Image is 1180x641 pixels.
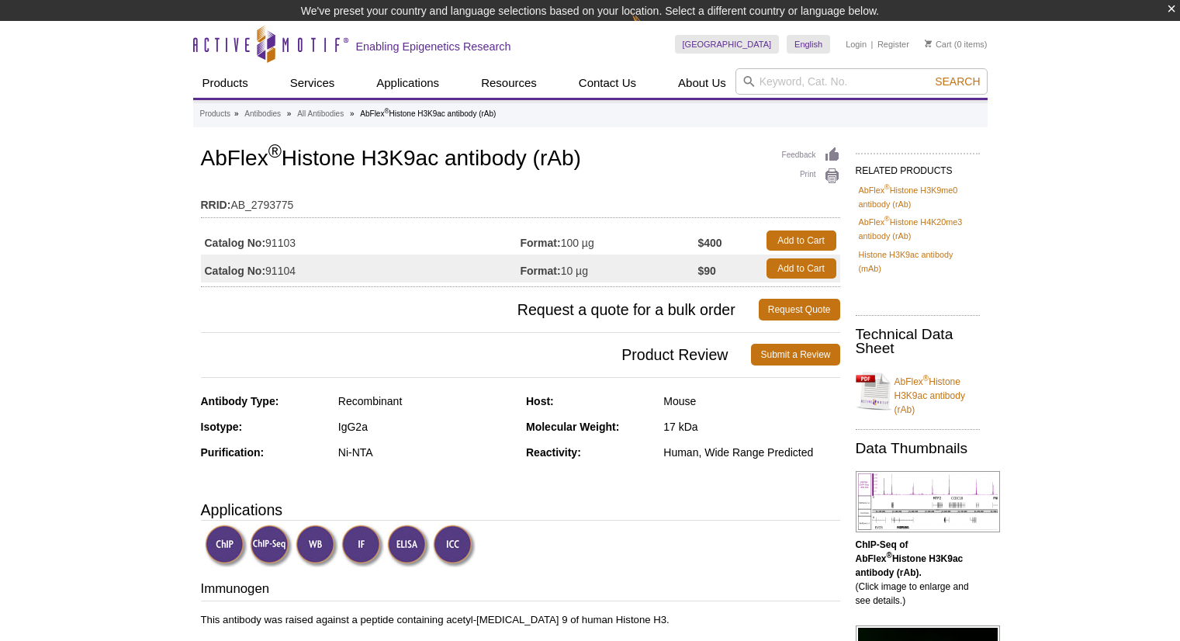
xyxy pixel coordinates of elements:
[205,264,266,278] strong: Catalog No:
[521,255,698,282] td: 10 µg
[201,147,840,173] h1: AbFlex Histone H3K9ac antibody (rAb)
[268,141,282,161] sup: ®
[782,147,840,164] a: Feedback
[859,183,977,211] a: AbFlex®Histone H3K9me0 antibody (rAb)
[669,68,735,98] a: About Us
[200,107,230,121] a: Products
[884,216,890,223] sup: ®
[201,395,279,407] strong: Antibody Type:
[859,248,977,275] a: Histone H3K9ac antibody (mAb)
[521,236,561,250] strong: Format:
[350,109,355,118] li: »
[205,525,247,567] img: ChIP Validated
[930,74,984,88] button: Search
[201,498,840,521] h3: Applications
[925,35,988,54] li: (0 items)
[663,394,839,408] div: Mouse
[856,366,980,417] a: AbFlex®Histone H3K9ac antibody (rAb)
[526,395,554,407] strong: Host:
[338,420,514,434] div: IgG2a
[356,40,511,54] h2: Enabling Epigenetics Research
[201,255,521,282] td: 91104
[521,264,561,278] strong: Format:
[526,421,619,433] strong: Molecular Weight:
[663,420,839,434] div: 17 kDa
[632,12,673,48] img: Change Here
[766,258,836,279] a: Add to Cart
[877,39,909,50] a: Register
[856,538,980,608] p: (Click image to enlarge and see details.)
[846,39,867,50] a: Login
[871,35,874,54] li: |
[787,35,830,54] a: English
[201,344,752,366] span: Product Review
[856,442,980,456] h2: Data Thumbnails
[201,446,265,459] strong: Purification:
[287,109,292,118] li: »
[923,374,929,383] sup: ®
[887,551,892,560] sup: ®
[759,299,840,320] a: Request Quote
[205,236,266,250] strong: Catalog No:
[856,539,964,578] b: ChIP-Seq of AbFlex Histone H3K9ac antibody (rAb).
[201,198,231,212] strong: RRID:
[472,68,546,98] a: Resources
[297,107,344,121] a: All Antibodies
[193,68,258,98] a: Products
[360,109,496,118] li: AbFlex Histone H3K9ac antibody (rAb)
[201,613,840,627] p: This antibody was raised against a peptide containing acetyl-[MEDICAL_DATA] 9 of human Histone H3.
[201,299,759,320] span: Request a quote for a bulk order
[234,109,239,118] li: »
[433,525,476,567] img: Immunocytochemistry Validated
[201,227,521,255] td: 91103
[925,40,932,47] img: Your Cart
[338,445,514,459] div: Ni-NTA
[675,35,780,54] a: [GEOGRAPHIC_DATA]
[526,446,581,459] strong: Reactivity:
[296,525,338,567] img: Western Blot Validated
[387,525,430,567] img: Enzyme-linked Immunosorbent Assay Validated
[856,327,980,355] h2: Technical Data Sheet
[735,68,988,95] input: Keyword, Cat. No.
[367,68,448,98] a: Applications
[925,39,952,50] a: Cart
[384,107,389,115] sup: ®
[201,189,840,213] td: AB_2793775
[201,580,840,601] h3: Immunogen
[281,68,344,98] a: Services
[250,525,292,567] img: ChIP-Seq Validated
[569,68,645,98] a: Contact Us
[859,215,977,243] a: AbFlex®Histone H4K20me3 antibody (rAb)
[856,471,1000,532] img: AbFlex<sup>®</sup> Histone H3K9ac antibody (rAb) tested by ChIP-Seq.
[751,344,839,366] a: Submit a Review
[782,168,840,185] a: Print
[663,445,839,459] div: Human, Wide Range Predicted
[856,153,980,181] h2: RELATED PRODUCTS
[341,525,384,567] img: Immunofluorescence Validated
[697,236,721,250] strong: $400
[697,264,715,278] strong: $90
[766,230,836,251] a: Add to Cart
[244,107,281,121] a: Antibodies
[521,227,698,255] td: 100 µg
[201,421,243,433] strong: Isotype:
[935,75,980,88] span: Search
[884,183,890,191] sup: ®
[338,394,514,408] div: Recombinant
